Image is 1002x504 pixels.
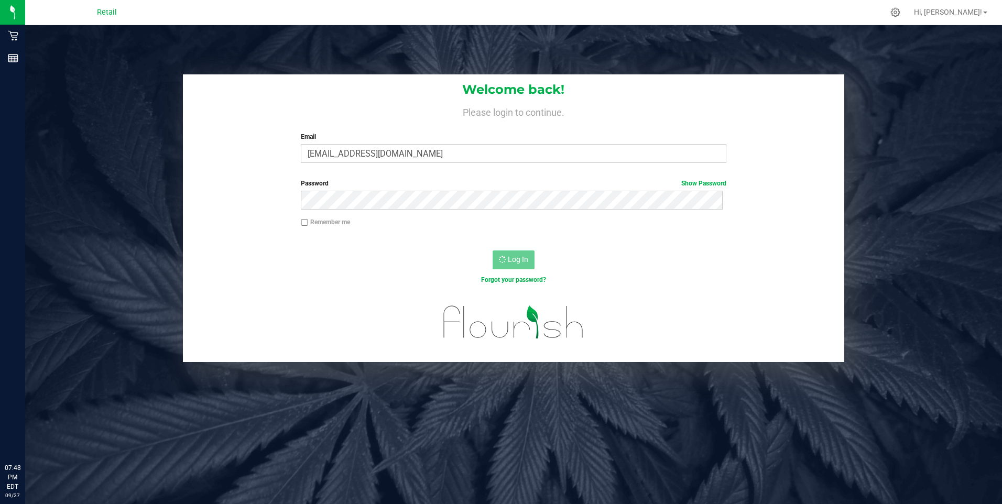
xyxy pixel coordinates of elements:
img: flourish_logo.svg [431,295,596,349]
p: 09/27 [5,491,20,499]
h1: Welcome back! [183,83,845,96]
label: Remember me [301,217,350,227]
div: Manage settings [889,7,902,17]
h4: Please login to continue. [183,105,845,117]
span: Retail [97,8,117,17]
button: Log In [493,250,535,269]
a: Forgot your password? [481,276,546,283]
label: Email [301,132,726,141]
span: Hi, [PERSON_NAME]! [914,8,982,16]
input: Remember me [301,219,308,226]
inline-svg: Retail [8,30,18,41]
a: Show Password [681,180,726,187]
p: 07:48 PM EDT [5,463,20,491]
span: Password [301,180,329,187]
inline-svg: Reports [8,53,18,63]
span: Log In [508,255,528,264]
